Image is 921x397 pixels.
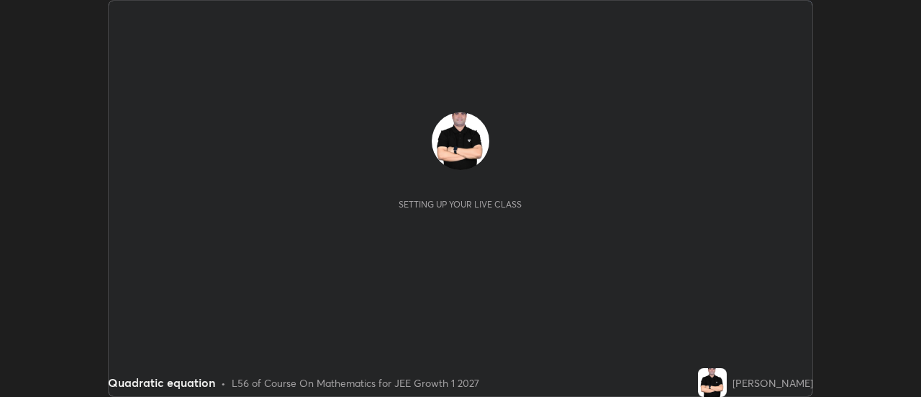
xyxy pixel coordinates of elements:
div: Quadratic equation [108,374,215,391]
div: L56 of Course On Mathematics for JEE Growth 1 2027 [232,375,479,391]
div: Setting up your live class [399,199,522,210]
div: [PERSON_NAME] [732,375,813,391]
div: • [221,375,226,391]
img: 79b82fe8e2f647d1b516d15418097022.jpg [432,112,489,170]
img: 79b82fe8e2f647d1b516d15418097022.jpg [698,368,727,397]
